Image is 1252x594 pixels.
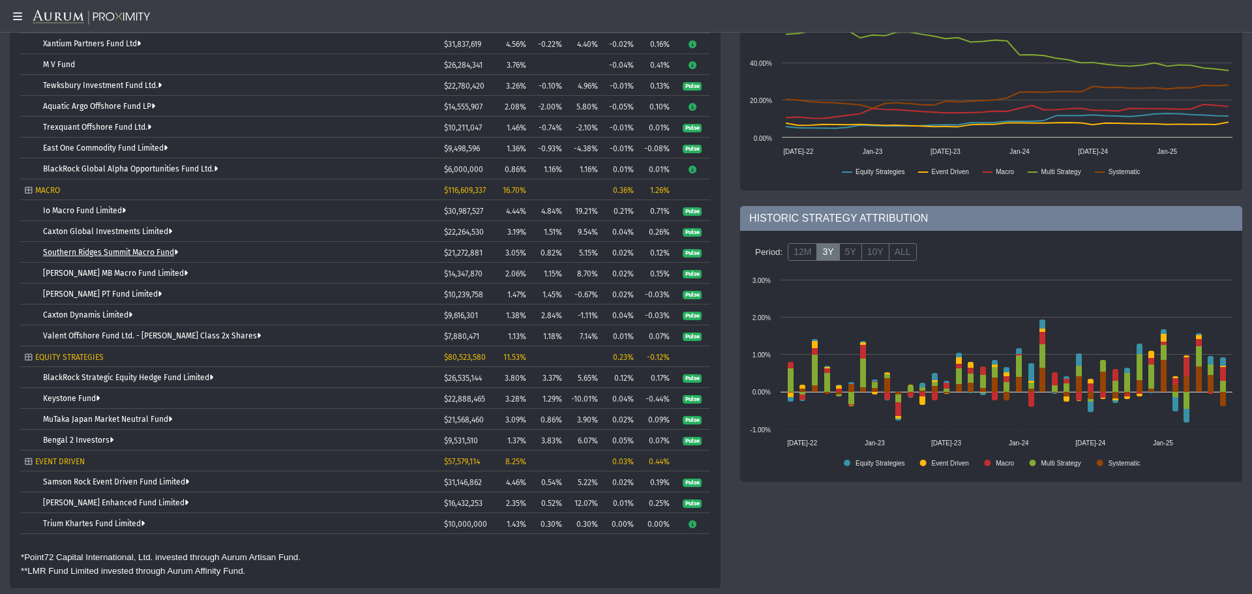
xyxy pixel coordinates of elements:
[506,82,526,91] span: 3.26%
[683,333,702,342] span: Pulse
[567,367,603,388] td: 5.65%
[531,117,567,138] td: -0.74%
[683,249,702,258] span: Pulse
[889,243,917,261] label: ALL
[531,513,567,534] td: 0.30%
[683,270,702,279] span: Pulse
[638,54,674,75] td: 0.41%
[43,39,141,48] a: Xantium Partners Fund Ltd
[753,389,771,396] text: 0.00%
[43,331,261,340] a: Valent Offshore Fund Ltd. - [PERSON_NAME] Class 2x Shares
[638,304,674,325] td: -0.03%
[638,513,674,534] td: 0.00%
[603,221,638,242] td: 0.04%
[753,277,771,284] text: 3.00%
[1153,439,1173,447] text: Jan-25
[444,353,486,362] span: $80,523,580
[754,135,772,142] text: 0.00%
[531,96,567,117] td: -2.00%
[567,492,603,513] td: 12.07%
[683,499,702,509] span: Pulse
[740,206,1242,231] div: HISTORIC STRATEGY ATTRIBUTION
[35,457,85,466] span: EVENT DRIVEN
[638,33,674,54] td: 0.16%
[603,430,638,451] td: 0.05%
[507,144,526,153] span: 1.36%
[932,168,969,175] text: Event Driven
[638,221,674,242] td: 0.26%
[505,165,526,174] span: 0.86%
[753,351,771,359] text: 1.00%
[503,186,526,195] span: 16.70%
[931,148,961,155] text: [DATE]-23
[43,415,172,424] a: MuTaka Japan Market Neutral Fund
[607,186,634,195] div: 0.36%
[603,158,638,179] td: 0.01%
[788,243,817,261] label: 12M
[43,248,178,257] a: Southern Ridges Summit Macro Fund
[638,158,674,179] td: 0.01%
[43,269,188,278] a: [PERSON_NAME] MB Macro Fund Limited
[683,416,702,425] span: Pulse
[43,290,162,299] a: [PERSON_NAME] PT Fund Limited
[683,436,702,445] a: Pulse
[683,374,702,383] span: Pulse
[683,331,702,340] a: Pulse
[603,242,638,263] td: 0.02%
[643,457,670,466] div: 0.44%
[505,415,526,424] span: 3.09%
[603,409,638,430] td: 0.02%
[683,477,702,486] a: Pulse
[683,415,702,424] a: Pulse
[444,186,486,195] span: $116,609,337
[507,436,526,445] span: 1.37%
[783,148,813,155] text: [DATE]-22
[603,96,638,117] td: -0.05%
[567,263,603,284] td: 8.70%
[567,388,603,409] td: -10.01%
[603,117,638,138] td: -0.01%
[683,373,702,382] a: Pulse
[753,314,771,321] text: 2.00%
[444,478,482,487] span: $31,146,862
[505,394,526,404] span: 3.28%
[567,138,603,158] td: -4.38%
[531,263,567,284] td: 1.15%
[505,457,526,466] span: 8.25%
[643,353,670,362] div: -0.12%
[638,409,674,430] td: 0.09%
[603,367,638,388] td: 0.12%
[750,97,772,104] text: 20.00%
[507,228,526,237] span: 3.19%
[683,248,702,257] a: Pulse
[33,10,150,25] img: Aurum-Proximity%20white.svg
[603,138,638,158] td: -0.01%
[638,242,674,263] td: 0.12%
[506,40,526,49] span: 4.56%
[43,477,189,486] a: Samson Rock Event Driven Fund Limited
[35,353,104,362] span: EQUITY STRATEGIES
[444,436,478,445] span: $9,531,510
[638,117,674,138] td: 0.01%
[444,415,484,424] span: $21,568,460
[643,186,670,195] div: 1.26%
[567,430,603,451] td: 6.07%
[603,54,638,75] td: -0.04%
[683,81,702,90] a: Pulse
[506,311,526,320] span: 1.38%
[856,168,905,175] text: Equity Strategies
[507,123,526,132] span: 1.46%
[43,394,100,403] a: Keystone Fund
[444,61,483,70] span: $26,284,341
[531,158,567,179] td: 1.16%
[444,144,480,153] span: $9,498,596
[506,499,526,508] span: 2.35%
[43,60,75,69] a: M V Fund
[863,148,883,155] text: Jan-23
[531,221,567,242] td: 1.51%
[683,479,702,488] span: Pulse
[531,284,567,304] td: 1.45%
[531,75,567,96] td: -0.10%
[1109,460,1140,467] text: Systematic
[505,102,526,111] span: 2.08%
